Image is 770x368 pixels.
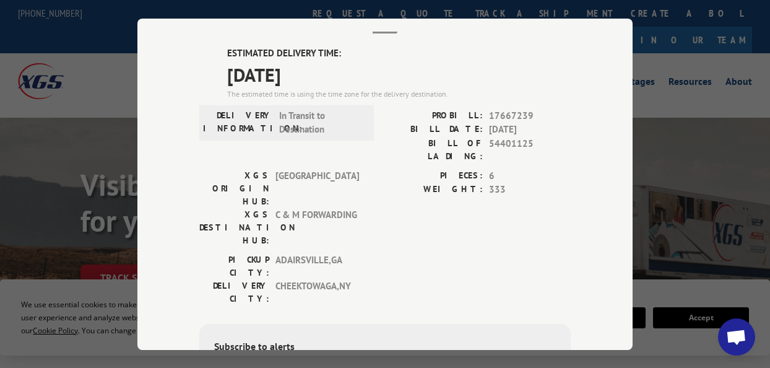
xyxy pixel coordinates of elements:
label: BILL DATE: [385,123,483,137]
div: The estimated time is using the time zone for the delivery destination. [227,88,571,99]
span: 17667239 [489,108,571,123]
label: WEIGHT: [385,183,483,197]
label: PIECES: [385,169,483,183]
label: DELIVERY INFORMATION: [203,108,273,136]
label: ESTIMATED DELIVERY TIME: [227,46,571,61]
span: ADAIRSVILLE , GA [275,253,359,279]
label: XGS ORIGIN HUB: [199,169,269,208]
span: [DATE] [489,123,571,137]
label: XGS DESTINATION HUB: [199,208,269,247]
span: [GEOGRAPHIC_DATA] [275,169,359,208]
span: CHEEKTOWAGA , NY [275,279,359,305]
span: 333 [489,183,571,197]
label: PICKUP CITY: [199,253,269,279]
span: C & M FORWARDING [275,208,359,247]
span: [DATE] [227,60,571,88]
div: Open chat [718,318,755,356]
label: DELIVERY CITY: [199,279,269,305]
label: BILL OF LADING: [385,136,483,162]
span: In Transit to Destination [279,108,363,136]
span: 54401125 [489,136,571,162]
div: Subscribe to alerts [214,338,556,356]
label: PROBILL: [385,108,483,123]
span: 6 [489,169,571,183]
